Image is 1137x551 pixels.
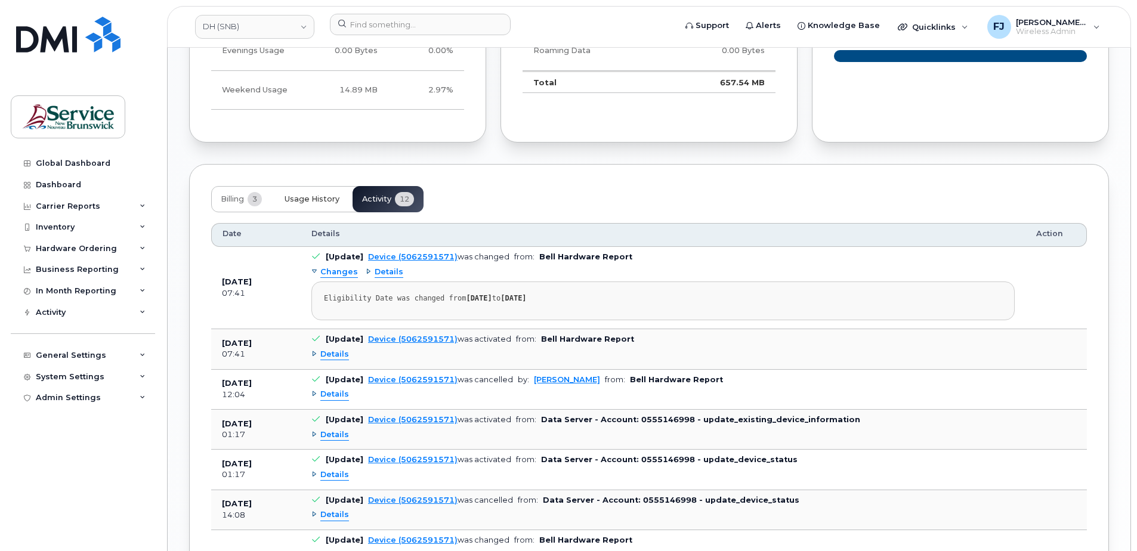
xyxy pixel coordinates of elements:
[388,32,464,70] td: 0.00%
[320,429,349,441] span: Details
[993,20,1005,34] span: FJ
[466,294,492,302] strong: [DATE]
[756,20,781,32] span: Alerts
[630,375,723,384] b: Bell Hardware Report
[222,459,252,468] b: [DATE]
[516,455,536,464] span: from:
[222,469,290,480] div: 01:17
[222,419,252,428] b: [DATE]
[516,335,536,343] span: from:
[514,252,534,261] span: from:
[737,14,789,38] a: Alerts
[375,267,403,278] span: Details
[326,335,363,343] b: [Update]
[889,15,977,39] div: Quicklinks
[320,389,349,400] span: Details
[311,228,340,239] span: Details
[539,252,632,261] b: Bell Hardware Report
[222,389,290,400] div: 12:04
[518,375,529,384] span: by:
[248,192,262,206] span: 3
[518,496,538,504] span: from:
[285,194,339,204] span: Usage History
[211,71,304,110] td: Weekend Usage
[368,415,458,424] a: Device (5062591571)
[222,288,290,299] div: 07:41
[222,339,252,348] b: [DATE]
[320,349,349,360] span: Details
[211,32,464,70] tr: Weekdays from 6:00pm to 8:00am
[326,252,363,261] b: [Update]
[523,32,663,70] td: Roaming Data
[500,294,526,302] strong: [DATE]
[368,335,458,343] a: Device (5062591571)
[368,415,511,424] div: was activated
[912,22,956,32] span: Quicklinks
[326,455,363,464] b: [Update]
[368,535,458,544] a: Device (5062591571)
[789,14,888,38] a: Knowledge Base
[326,415,363,424] b: [Update]
[368,375,513,384] div: was cancelled
[222,499,252,508] b: [DATE]
[368,335,511,343] div: was activated
[368,496,513,504] div: was cancelled
[222,349,290,360] div: 07:41
[1016,17,1087,27] span: [PERSON_NAME] (SNB)
[222,510,290,521] div: 14:08
[677,14,737,38] a: Support
[514,535,534,544] span: from:
[320,509,349,521] span: Details
[326,375,363,384] b: [Update]
[516,415,536,424] span: from:
[222,379,252,388] b: [DATE]
[368,252,458,261] a: Device (5062591571)
[808,20,880,32] span: Knowledge Base
[979,15,1108,39] div: Fougere, Jonathan (SNB)
[304,32,388,70] td: 0.00 Bytes
[539,535,632,544] b: Bell Hardware Report
[605,375,625,384] span: from:
[222,277,252,286] b: [DATE]
[326,496,363,504] b: [Update]
[543,496,799,504] b: Data Server - Account: 0555146998 - update_device_status
[368,252,509,261] div: was changed
[320,267,358,278] span: Changes
[663,32,775,70] td: 0.00 Bytes
[541,415,860,424] b: Data Server - Account: 0555146998 - update_existing_device_information
[326,535,363,544] b: [Update]
[223,228,242,239] span: Date
[368,375,458,384] a: Device (5062591571)
[195,15,314,39] a: DH (SNB)
[1016,27,1087,36] span: Wireless Admin
[541,335,634,343] b: Bell Hardware Report
[324,294,1002,303] div: Eligibility Date was changed from to
[523,71,663,94] td: Total
[541,455,798,464] b: Data Server - Account: 0555146998 - update_device_status
[388,71,464,110] td: 2.97%
[211,32,304,70] td: Evenings Usage
[663,71,775,94] td: 657.54 MB
[221,194,244,204] span: Billing
[211,71,464,110] tr: Friday from 6:00pm to Monday 8:00am
[696,20,729,32] span: Support
[1025,223,1087,247] th: Action
[330,14,511,35] input: Find something...
[368,535,509,544] div: was changed
[304,71,388,110] td: 14.89 MB
[320,469,349,481] span: Details
[368,496,458,504] a: Device (5062591571)
[368,455,511,464] div: was activated
[222,429,290,440] div: 01:17
[368,455,458,464] a: Device (5062591571)
[534,375,600,384] a: [PERSON_NAME]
